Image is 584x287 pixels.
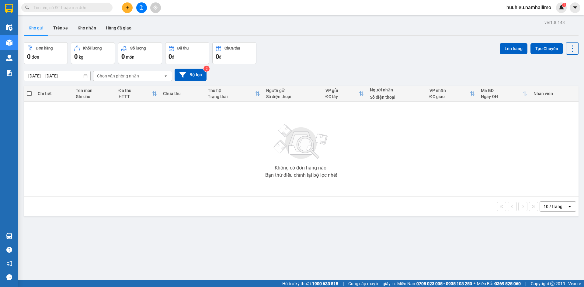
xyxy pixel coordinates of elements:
[322,86,367,102] th: Toggle SortBy
[6,261,12,266] span: notification
[481,88,523,93] div: Mã GD
[163,91,202,96] div: Chưa thu
[119,94,152,99] div: HTTT
[6,39,12,46] img: warehouse-icon
[38,91,69,96] div: Chi tiết
[563,3,565,7] span: 1
[33,4,105,11] input: Tìm tên, số ĐT hoặc mã đơn
[325,94,359,99] div: ĐC lấy
[163,73,168,78] svg: open
[125,5,130,10] span: plus
[370,95,423,100] div: Số điện thoại
[169,53,172,60] span: 0
[481,94,523,99] div: Ngày ĐH
[27,53,30,60] span: 0
[343,280,344,287] span: |
[370,87,423,92] div: Người nhận
[130,46,146,50] div: Số lượng
[6,247,12,253] span: question-circle
[530,43,563,54] button: Tạo Chuyến
[567,204,572,209] svg: open
[474,282,475,285] span: ⚪️
[76,88,113,93] div: Tên món
[208,94,255,99] div: Trạng thái
[325,88,359,93] div: VP gửi
[24,21,48,35] button: Kho gửi
[534,91,575,96] div: Nhân viên
[397,280,472,287] span: Miền Nam
[416,281,472,286] strong: 0708 023 035 - 0935 103 250
[208,88,255,93] div: Thu hộ
[165,42,209,64] button: Đã thu0đ
[136,2,147,13] button: file-add
[48,21,73,35] button: Trên xe
[83,46,102,50] div: Khối lượng
[550,282,554,286] span: copyright
[271,121,332,163] img: svg+xml;base64,PHN2ZyBjbGFzcz0ibGlzdC1wbHVnX19zdmciIHhtbG5zPSJodHRwOi8vd3d3LnczLm9yZy8yMDAwL3N2Zy...
[150,2,161,13] button: aim
[126,55,134,60] span: món
[203,66,210,72] sup: 2
[24,71,90,81] input: Select a date range.
[153,5,158,10] span: aim
[477,280,521,287] span: Miền Bắc
[6,70,12,76] img: solution-icon
[570,2,580,13] button: caret-down
[121,53,125,60] span: 0
[76,94,113,99] div: Ghi chú
[97,73,139,79] div: Chọn văn phòng nhận
[6,274,12,280] span: message
[266,88,319,93] div: Người gửi
[266,94,319,99] div: Số điện thoại
[6,55,12,61] img: warehouse-icon
[71,42,115,64] button: Khối lượng0kg
[101,21,136,35] button: Hàng đã giao
[139,5,144,10] span: file-add
[429,94,470,99] div: ĐC giao
[559,5,564,10] img: icon-new-feature
[478,86,530,102] th: Toggle SortBy
[74,53,78,60] span: 0
[36,46,53,50] div: Đơn hàng
[216,53,219,60] span: 0
[172,55,174,60] span: đ
[122,2,133,13] button: plus
[73,21,101,35] button: Kho nhận
[525,280,526,287] span: |
[25,5,30,10] span: search
[6,233,12,239] img: warehouse-icon
[426,86,478,102] th: Toggle SortBy
[118,42,162,64] button: Số lượng0món
[572,5,578,10] span: caret-down
[265,173,337,178] div: Bạn thử điều chỉnh lại bộ lọc nhé!
[544,19,565,26] div: ver 1.8.143
[116,86,160,102] th: Toggle SortBy
[495,281,521,286] strong: 0369 525 060
[275,166,328,170] div: Không có đơn hàng nào.
[224,46,240,50] div: Chưa thu
[205,86,263,102] th: Toggle SortBy
[312,281,338,286] strong: 1900 633 818
[219,55,221,60] span: đ
[5,4,13,13] img: logo-vxr
[544,203,562,210] div: 10 / trang
[502,4,556,11] span: huuhieu.namhailimo
[212,42,256,64] button: Chưa thu0đ
[32,55,39,60] span: đơn
[24,42,68,64] button: Đơn hàng0đơn
[500,43,527,54] button: Lên hàng
[562,3,566,7] sup: 1
[282,280,338,287] span: Hỗ trợ kỹ thuật:
[119,88,152,93] div: Đã thu
[177,46,189,50] div: Đã thu
[429,88,470,93] div: VP nhận
[6,24,12,31] img: warehouse-icon
[348,280,396,287] span: Cung cấp máy in - giấy in:
[175,69,207,81] button: Bộ lọc
[79,55,83,60] span: kg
